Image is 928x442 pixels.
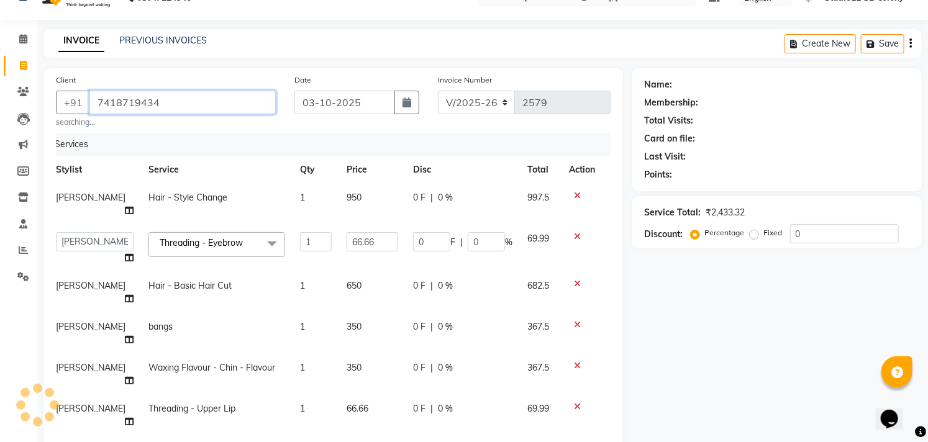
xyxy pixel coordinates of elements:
[56,280,125,291] span: [PERSON_NAME]
[119,35,207,46] a: PREVIOUS INVOICES
[645,206,701,219] div: Service Total:
[645,150,686,163] div: Last Visit:
[505,236,512,249] span: %
[406,156,520,184] th: Disc
[347,321,362,332] span: 350
[413,361,425,374] span: 0 F
[438,279,453,292] span: 0 %
[148,403,235,414] span: Threading - Upper Lip
[645,114,694,127] div: Total Visits:
[347,280,362,291] span: 650
[876,392,916,430] iframe: chat widget
[527,233,549,244] span: 69.99
[430,402,433,415] span: |
[56,74,76,86] label: Client
[527,321,549,332] span: 367.5
[243,237,248,248] a: x
[430,279,433,292] span: |
[460,236,463,249] span: |
[160,237,243,248] span: Threading - Eyebrow
[527,403,549,414] span: 69.99
[413,402,425,415] span: 0 F
[148,362,275,373] span: Waxing Flavour - Chin - Flavour
[438,191,453,204] span: 0 %
[430,320,433,333] span: |
[300,280,305,291] span: 1
[764,227,783,238] label: Fixed
[300,321,305,332] span: 1
[430,361,433,374] span: |
[527,362,549,373] span: 367.5
[438,402,453,415] span: 0 %
[148,321,173,332] span: bangs
[148,192,227,203] span: Hair - Style Change
[527,192,549,203] span: 997.5
[785,34,856,53] button: Create New
[300,192,305,203] span: 1
[56,403,125,414] span: [PERSON_NAME]
[148,280,232,291] span: Hair - Basic Hair Cut
[450,236,455,249] span: F
[50,133,612,156] div: Services
[645,228,683,241] div: Discount:
[293,156,339,184] th: Qty
[300,403,305,414] span: 1
[56,321,125,332] span: [PERSON_NAME]
[645,132,696,145] div: Card on file:
[645,168,673,181] div: Points:
[347,362,362,373] span: 350
[527,280,549,291] span: 682.5
[413,191,425,204] span: 0 F
[56,91,91,114] button: +91
[89,91,276,114] input: Search by Name/Mobile/Email/Code
[562,156,603,184] th: Action
[438,320,453,333] span: 0 %
[300,362,305,373] span: 1
[430,191,433,204] span: |
[56,362,125,373] span: [PERSON_NAME]
[645,78,673,91] div: Name:
[56,192,125,203] span: [PERSON_NAME]
[339,156,406,184] th: Price
[645,96,699,109] div: Membership:
[438,361,453,374] span: 0 %
[438,74,492,86] label: Invoice Number
[706,206,745,219] div: ₹2,433.32
[294,74,311,86] label: Date
[48,156,141,184] th: Stylist
[413,279,425,292] span: 0 F
[861,34,904,53] button: Save
[705,227,745,238] label: Percentage
[347,192,362,203] span: 950
[520,156,562,184] th: Total
[347,403,368,414] span: 66.66
[58,30,104,52] a: INVOICE
[56,117,276,128] small: searching...
[413,320,425,333] span: 0 F
[141,156,293,184] th: Service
